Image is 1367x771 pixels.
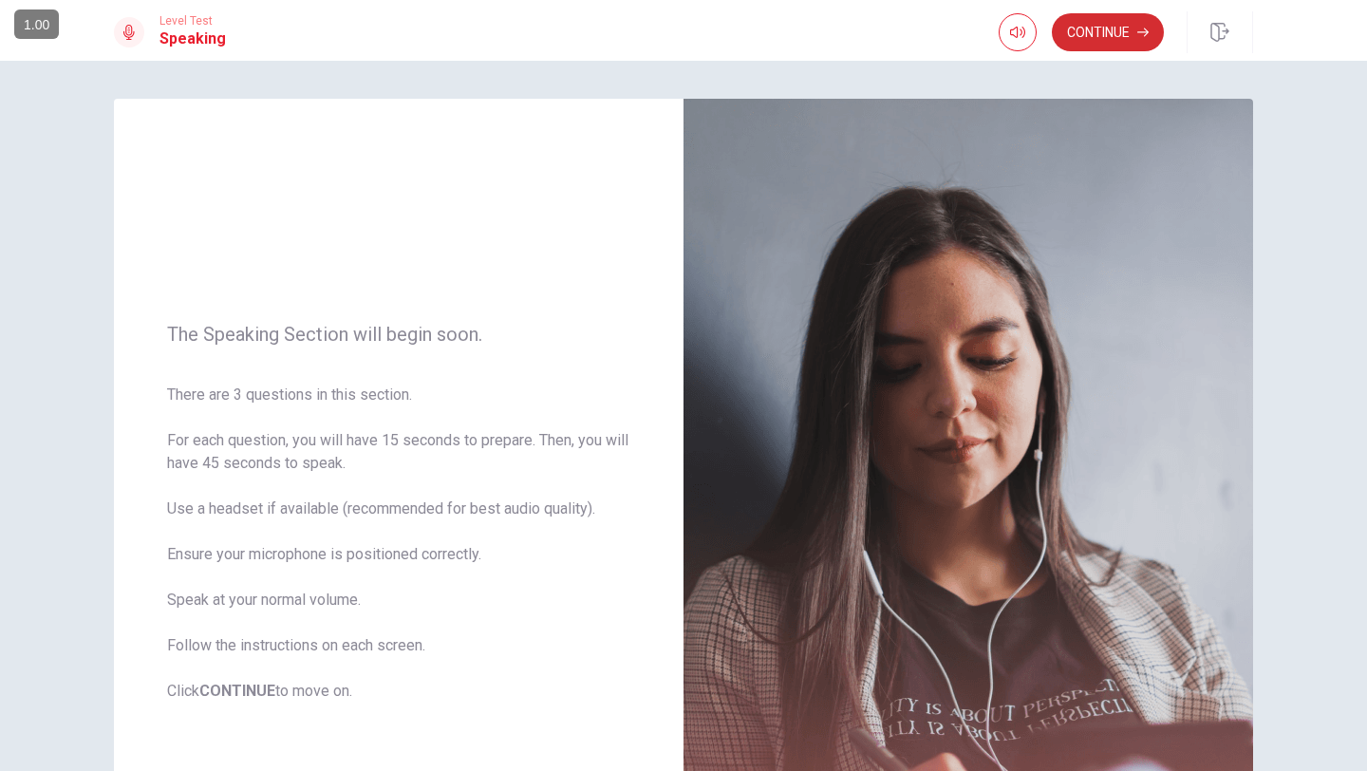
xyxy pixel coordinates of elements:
span: There are 3 questions in this section. For each question, you will have 15 seconds to prepare. Th... [167,384,630,703]
span: The Speaking Section will begin soon. [167,323,630,346]
b: CONTINUE [199,682,275,700]
span: Level Test [159,14,226,28]
h1: Speaking [159,28,226,50]
button: Continue [1052,13,1164,51]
